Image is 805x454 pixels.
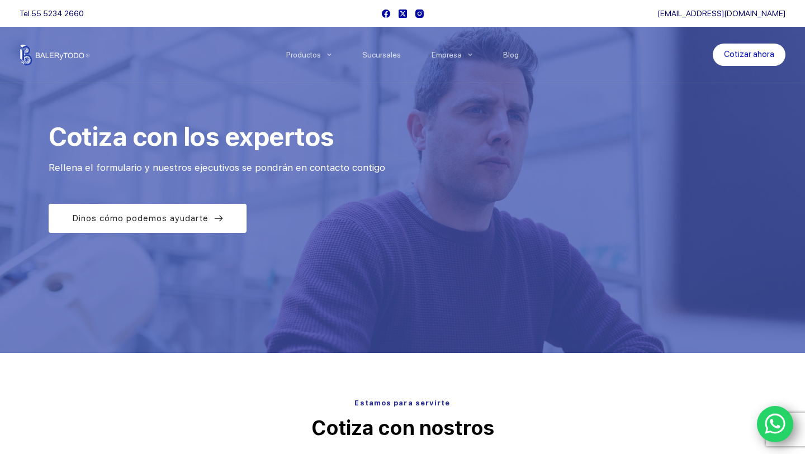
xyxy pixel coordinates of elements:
a: WhatsApp [757,406,794,443]
img: Balerytodo [20,44,89,65]
a: Instagram [415,9,424,18]
a: [EMAIL_ADDRESS][DOMAIN_NAME] [657,9,785,18]
a: 55 5234 2660 [31,9,84,18]
a: Dinos cómo podemos ayudarte [49,204,247,233]
span: Cotiza con los expertos [49,121,334,152]
span: Rellena el formulario y nuestros ejecutivos se pondrán en contacto contigo [49,162,385,173]
a: X (Twitter) [399,9,407,18]
nav: Menu Principal [271,27,534,83]
a: Facebook [382,9,390,18]
a: Cotizar ahora [713,44,785,66]
span: Estamos para servirte [354,399,450,407]
span: Dinos cómo podemos ayudarte [72,212,209,225]
span: Tel. [20,9,84,18]
p: Cotiza con nostros [40,414,765,442]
